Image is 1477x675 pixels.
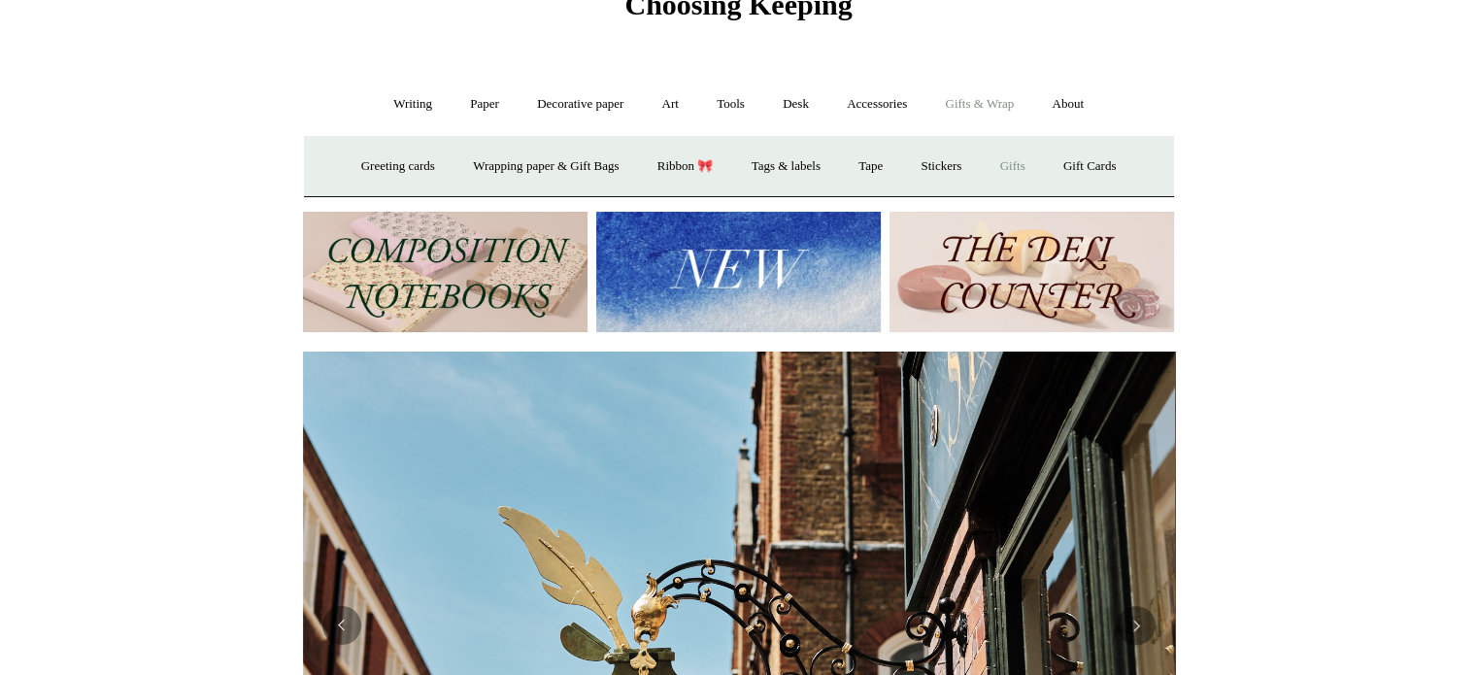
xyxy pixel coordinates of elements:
[765,79,826,130] a: Desk
[983,141,1043,192] a: Gifts
[841,141,900,192] a: Tape
[645,79,696,130] a: Art
[322,606,361,645] button: Previous
[344,141,453,192] a: Greeting cards
[1034,79,1101,130] a: About
[699,79,762,130] a: Tools
[734,141,838,192] a: Tags & labels
[640,141,731,192] a: Ribbon 🎀
[520,79,641,130] a: Decorative paper
[376,79,450,130] a: Writing
[927,79,1031,130] a: Gifts & Wrap
[829,79,924,130] a: Accessories
[455,141,636,192] a: Wrapping paper & Gift Bags
[1046,141,1134,192] a: Gift Cards
[624,4,852,17] a: Choosing Keeping
[453,79,517,130] a: Paper
[903,141,979,192] a: Stickers
[303,212,587,333] img: 202302 Composition ledgers.jpg__PID:69722ee6-fa44-49dd-a067-31375e5d54ec
[596,212,881,333] img: New.jpg__PID:f73bdf93-380a-4a35-bcfe-7823039498e1
[890,212,1174,333] img: The Deli Counter
[1117,606,1156,645] button: Next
